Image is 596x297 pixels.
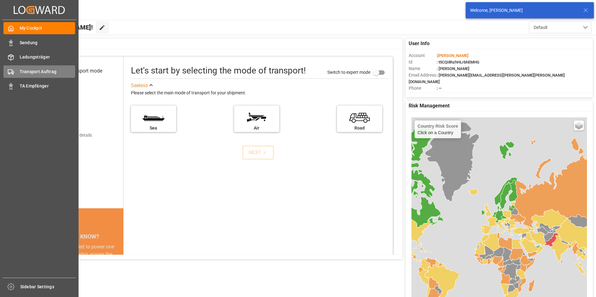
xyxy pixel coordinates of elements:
span: Hello [PERSON_NAME]! [26,21,93,33]
a: Ladungsträger [3,51,75,63]
span: Account Type [409,92,437,98]
div: Sea [134,125,173,131]
div: Add shipping details [53,132,92,139]
span: : Shipper [437,92,452,97]
span: Default [534,24,548,31]
span: My Cockpit [20,25,75,31]
span: : — [437,86,442,91]
span: Sendung [20,40,75,46]
a: Transport Auftrag [3,65,75,78]
span: : [PERSON_NAME] [437,66,469,71]
span: Id [409,59,437,65]
div: Please select the main mode of transport for your shipment. [131,89,388,97]
button: open menu [529,21,591,33]
span: : [437,53,469,58]
a: Layers [574,120,584,130]
div: Let's start by selecting the mode of transport! [131,64,306,77]
a: My Cockpit [3,22,75,34]
span: : [PERSON_NAME][EMAIL_ADDRESS][PERSON_NAME][PERSON_NAME][DOMAIN_NAME] [409,73,565,84]
div: Road [340,125,379,131]
span: Ladungsträger [20,54,75,60]
button: next slide / item [115,243,123,295]
div: Welcome, [PERSON_NAME] [470,7,577,14]
div: Air [237,125,276,131]
div: NEXT [249,149,268,156]
div: See less [131,82,148,89]
span: Phone [409,85,437,92]
span: Switch to expert mode [327,69,370,74]
button: NEXT [243,146,274,159]
a: Sendung [3,36,75,49]
span: Transport Auftrag [20,68,75,75]
span: Account [409,52,437,59]
span: TA Empfänger [20,83,75,89]
span: [PERSON_NAME] [438,53,469,58]
h4: Country Risk Score [418,124,458,129]
a: TA Empfänger [3,80,75,92]
span: Risk Management [409,102,449,110]
div: Click on a Country [418,124,458,135]
span: : t5CQI8hzhHLrbhEMHG [437,60,479,64]
span: Name [409,65,437,72]
span: User Info [409,40,430,47]
span: Email Address [409,72,437,78]
span: Sidebar Settings [20,284,76,290]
